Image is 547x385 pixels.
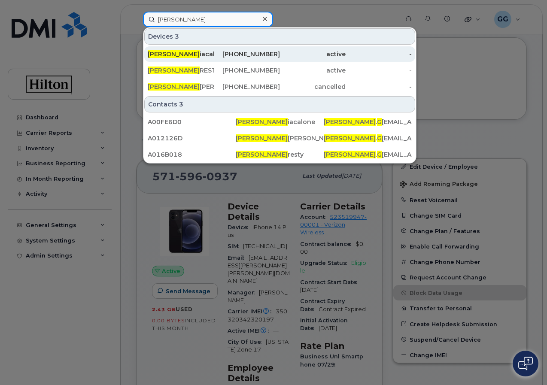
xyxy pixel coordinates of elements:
img: Open chat [518,357,533,370]
div: RESTY [148,66,214,75]
div: Devices [144,28,415,45]
div: resty [236,150,324,159]
div: Contacts [144,96,415,112]
a: A012126D[PERSON_NAME][PERSON_NAME][PERSON_NAME].G[EMAIL_ADDRESS][DOMAIN_NAME] [144,130,415,146]
div: iacalone [236,118,324,126]
div: - [346,82,412,91]
div: . [EMAIL_ADDRESS][DOMAIN_NAME] [324,150,412,159]
a: [PERSON_NAME][PERSON_NAME][PHONE_NUMBER]cancelled- [144,79,415,94]
span: [PERSON_NAME] [236,134,288,142]
a: [PERSON_NAME]iacalone[PHONE_NUMBER]active- [144,46,415,62]
div: [PHONE_NUMBER] [214,50,280,58]
div: A016B018 [148,150,236,159]
div: [PERSON_NAME] [236,134,324,142]
a: A016B018[PERSON_NAME]resty[PERSON_NAME].G[EMAIL_ADDRESS][DOMAIN_NAME] [144,147,415,162]
span: [PERSON_NAME] [324,118,376,126]
div: [PHONE_NUMBER] [214,66,280,75]
div: [PHONE_NUMBER] [214,82,280,91]
div: cancelled [280,82,346,91]
span: [PERSON_NAME] [148,50,200,58]
span: G [377,134,382,142]
span: [PERSON_NAME] [236,118,288,126]
div: A00FE6D0 [148,118,236,126]
div: . [EMAIL_ADDRESS][DOMAIN_NAME] [324,118,412,126]
a: [PERSON_NAME]RESTY[PHONE_NUMBER]active- [144,63,415,78]
div: A012126D [148,134,236,142]
span: 3 [175,32,179,41]
span: [PERSON_NAME] [236,151,288,158]
span: 3 [179,100,183,109]
div: iacalone [148,50,214,58]
div: active [280,66,346,75]
div: [PERSON_NAME] [148,82,214,91]
input: Find something... [143,12,273,27]
span: [PERSON_NAME] [324,151,376,158]
div: - [346,66,412,75]
div: active [280,50,346,58]
div: - [346,50,412,58]
div: . [EMAIL_ADDRESS][DOMAIN_NAME] [324,134,412,142]
a: A00FE6D0[PERSON_NAME]iacalone[PERSON_NAME].G[EMAIL_ADDRESS][DOMAIN_NAME] [144,114,415,130]
span: [PERSON_NAME] [148,67,200,74]
span: [PERSON_NAME] [324,134,376,142]
span: G [377,118,382,126]
span: [PERSON_NAME] [148,83,200,91]
span: G [377,151,382,158]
